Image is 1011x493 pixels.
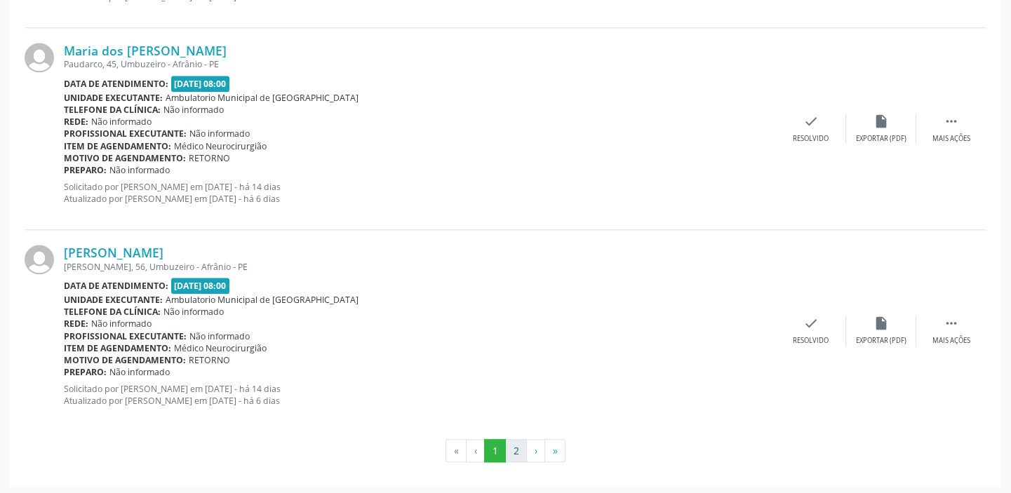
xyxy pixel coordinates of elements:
[484,439,506,463] button: Go to page 1
[64,342,171,354] b: Item de agendamento:
[932,336,970,346] div: Mais ações
[189,128,250,140] span: Não informado
[873,316,889,331] i: insert_drive_file
[171,76,230,92] span: [DATE] 08:00
[64,92,163,104] b: Unidade executante:
[91,116,152,128] span: Não informado
[25,245,54,274] img: img
[189,152,230,164] span: RETORNO
[793,134,829,144] div: Resolvido
[64,58,776,70] div: Paudarco, 45, Umbuzeiro - Afrânio - PE
[64,116,88,128] b: Rede:
[64,383,776,407] p: Solicitado por [PERSON_NAME] em [DATE] - há 14 dias Atualizado por [PERSON_NAME] em [DATE] - há 6...
[64,78,168,90] b: Data de atendimento:
[944,114,959,129] i: 
[174,140,267,152] span: Médico Neurocirurgião
[174,342,267,354] span: Médico Neurocirurgião
[64,43,227,58] a: Maria dos [PERSON_NAME]
[64,128,187,140] b: Profissional executante:
[64,181,776,205] p: Solicitado por [PERSON_NAME] em [DATE] - há 14 dias Atualizado por [PERSON_NAME] em [DATE] - há 6...
[64,104,161,116] b: Telefone da clínica:
[109,366,170,378] span: Não informado
[64,366,107,378] b: Preparo:
[166,294,359,306] span: Ambulatorio Municipal de [GEOGRAPHIC_DATA]
[189,330,250,342] span: Não informado
[25,43,54,72] img: img
[64,140,171,152] b: Item de agendamento:
[64,261,776,273] div: [PERSON_NAME], 56, Umbuzeiro - Afrânio - PE
[25,439,986,463] ul: Pagination
[856,134,906,144] div: Exportar (PDF)
[163,104,224,116] span: Não informado
[64,294,163,306] b: Unidade executante:
[64,164,107,176] b: Preparo:
[944,316,959,331] i: 
[64,152,186,164] b: Motivo de agendamento:
[64,245,163,260] a: [PERSON_NAME]
[163,306,224,318] span: Não informado
[166,92,359,104] span: Ambulatorio Municipal de [GEOGRAPHIC_DATA]
[544,439,565,463] button: Go to last page
[932,134,970,144] div: Mais ações
[64,330,187,342] b: Profissional executante:
[189,354,230,366] span: RETORNO
[526,439,545,463] button: Go to next page
[64,280,168,292] b: Data de atendimento:
[109,164,170,176] span: Não informado
[793,336,829,346] div: Resolvido
[803,114,819,129] i: check
[64,354,186,366] b: Motivo de agendamento:
[64,318,88,330] b: Rede:
[505,439,527,463] button: Go to page 2
[803,316,819,331] i: check
[91,318,152,330] span: Não informado
[873,114,889,129] i: insert_drive_file
[171,278,230,294] span: [DATE] 08:00
[856,336,906,346] div: Exportar (PDF)
[64,306,161,318] b: Telefone da clínica:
